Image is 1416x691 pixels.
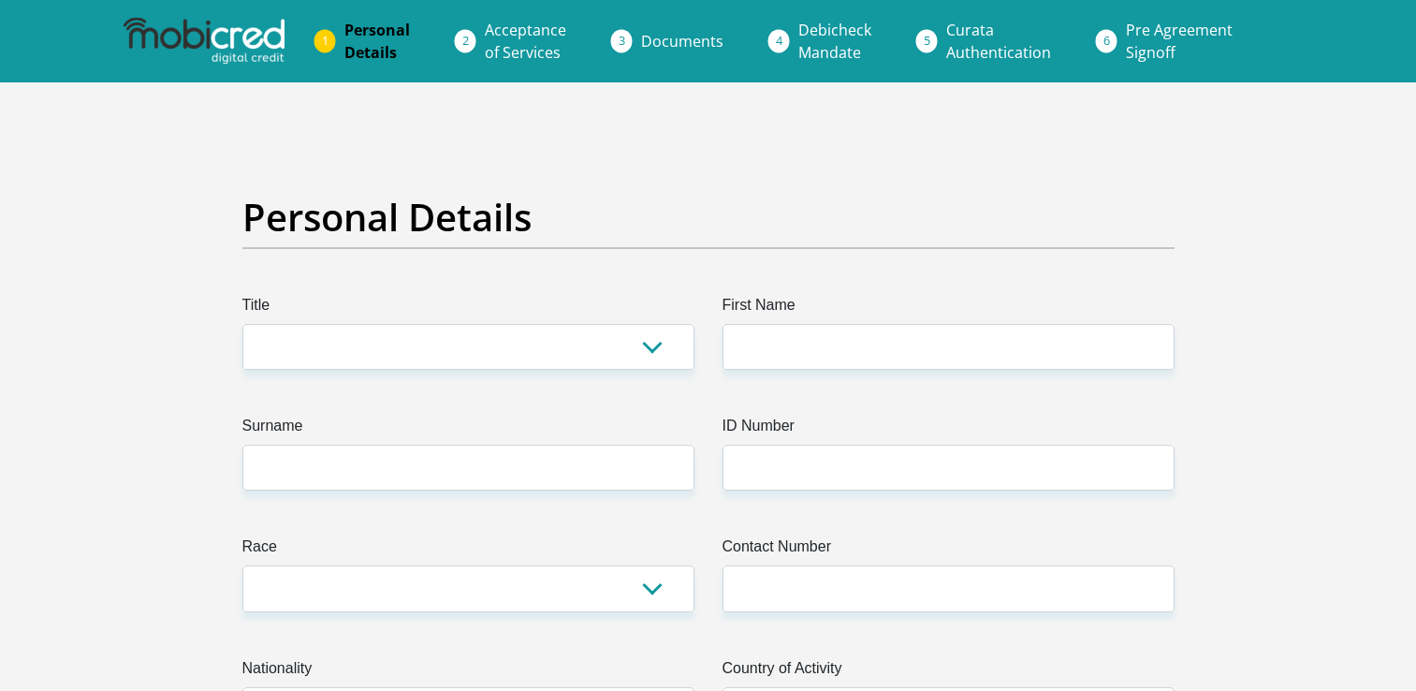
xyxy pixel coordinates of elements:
[242,294,694,324] label: Title
[946,20,1051,63] span: Curata Authentication
[485,20,566,63] span: Acceptance of Services
[124,18,285,65] img: mobicred logo
[723,566,1175,611] input: Contact Number
[641,31,723,51] span: Documents
[798,20,871,63] span: Debicheck Mandate
[723,294,1175,324] label: First Name
[242,195,1175,240] h2: Personal Details
[783,11,886,71] a: DebicheckMandate
[242,445,694,491] input: Surname
[329,11,425,71] a: PersonalDetails
[242,415,694,445] label: Surname
[931,11,1066,71] a: CurataAuthentication
[470,11,581,71] a: Acceptanceof Services
[242,657,694,687] label: Nationality
[723,536,1175,566] label: Contact Number
[626,22,738,60] a: Documents
[242,536,694,566] label: Race
[1111,11,1248,71] a: Pre AgreementSignoff
[1126,20,1233,63] span: Pre Agreement Signoff
[723,657,1175,687] label: Country of Activity
[723,324,1175,370] input: First Name
[723,445,1175,491] input: ID Number
[344,20,410,63] span: Personal Details
[723,415,1175,445] label: ID Number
